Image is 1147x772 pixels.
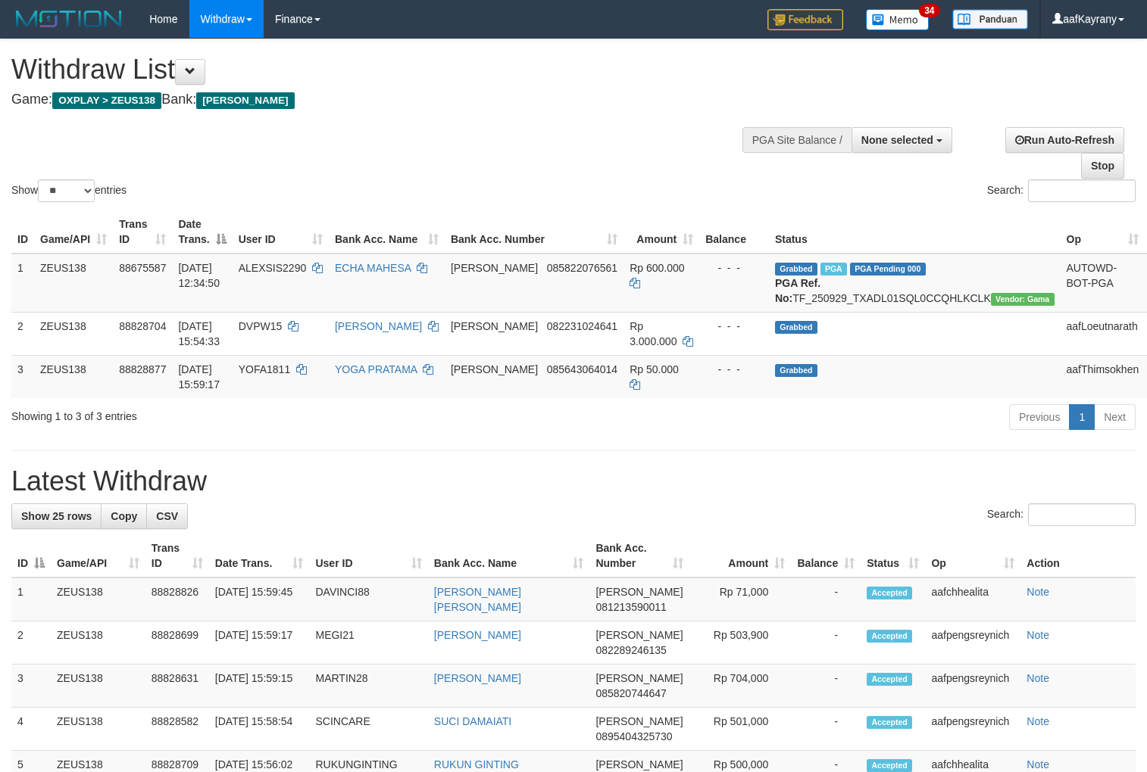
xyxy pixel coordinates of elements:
span: 88828704 [119,320,166,332]
th: Bank Acc. Number: activate to sort column ascending [589,534,689,577]
span: DVPW15 [239,320,283,332]
th: Date Trans.: activate to sort column ascending [209,534,310,577]
span: 34 [919,4,939,17]
span: [PERSON_NAME] [451,320,538,332]
a: YOGA PRATAMA [335,363,417,375]
b: PGA Ref. No: [775,277,820,304]
td: 88828826 [145,577,209,621]
span: [DATE] 15:54:33 [178,320,220,347]
a: Stop [1081,153,1124,179]
img: panduan.png [952,9,1028,30]
td: MEGI21 [309,621,427,665]
img: Button%20Memo.svg [866,9,930,30]
a: Note [1027,586,1049,598]
a: [PERSON_NAME] [434,629,521,641]
input: Search: [1028,503,1136,526]
td: [DATE] 15:59:15 [209,665,310,708]
span: Copy 085643064014 to clipboard [547,363,617,375]
td: Rp 503,900 [689,621,791,665]
a: Show 25 rows [11,503,102,529]
th: Trans ID: activate to sort column ascending [145,534,209,577]
h4: Game: Bank: [11,92,749,107]
span: None selected [861,134,933,146]
td: ZEUS138 [34,355,113,398]
td: aafThimsokhen [1061,355,1145,398]
h1: Withdraw List [11,54,749,85]
span: [PERSON_NAME] [451,262,538,274]
th: Bank Acc. Name: activate to sort column ascending [428,534,590,577]
th: Trans ID: activate to sort column ascending [113,210,172,254]
th: Game/API: activate to sort column ascending [51,534,145,577]
span: Copy 081213590011 to clipboard [595,601,666,613]
th: Bank Acc. Name: activate to sort column ascending [329,210,445,254]
td: AUTOWD-BOT-PGA [1061,254,1145,313]
label: Search: [987,503,1136,526]
th: Amount: activate to sort column ascending [624,210,699,254]
a: Copy [101,503,147,529]
a: Note [1027,629,1049,641]
td: ZEUS138 [34,254,113,313]
label: Search: [987,179,1136,202]
a: Next [1094,404,1136,430]
span: Copy 0895404325730 to clipboard [595,730,672,742]
span: Copy 085822076561 to clipboard [547,262,617,274]
span: Copy 082289246135 to clipboard [595,644,666,656]
span: 88828877 [119,363,166,375]
td: SCINCARE [309,708,427,751]
td: aafpengsreynich [925,621,1020,665]
td: 3 [11,355,34,398]
a: RUKUN GINTING [434,758,519,770]
th: Date Trans.: activate to sort column descending [172,210,232,254]
a: Run Auto-Refresh [1005,127,1124,153]
span: Copy [111,510,137,522]
span: Show 25 rows [21,510,92,522]
td: 1 [11,577,51,621]
span: Grabbed [775,263,817,275]
td: Rp 501,000 [689,708,791,751]
span: CSV [156,510,178,522]
td: 88828699 [145,621,209,665]
span: Accepted [867,673,912,686]
td: - [791,577,861,621]
td: 88828631 [145,665,209,708]
th: Action [1020,534,1136,577]
span: OXPLAY > ZEUS138 [52,92,161,109]
a: Note [1027,672,1049,684]
div: - - - [705,362,763,377]
span: Marked by aafpengsreynich [820,263,847,275]
span: Accepted [867,587,912,599]
span: Grabbed [775,364,817,377]
span: Accepted [867,716,912,729]
td: 88828582 [145,708,209,751]
th: Amount: activate to sort column ascending [689,534,791,577]
span: [PERSON_NAME] [595,672,683,684]
span: 88675587 [119,262,166,274]
td: aafchhealita [925,577,1020,621]
a: SUCI DAMAIATI [434,715,511,727]
span: Copy 085820744647 to clipboard [595,687,666,699]
th: Op: activate to sort column ascending [925,534,1020,577]
td: Rp 71,000 [689,577,791,621]
span: [PERSON_NAME] [595,629,683,641]
td: DAVINCI88 [309,577,427,621]
td: 2 [11,621,51,665]
button: None selected [852,127,952,153]
td: ZEUS138 [51,577,145,621]
th: Balance: activate to sort column ascending [791,534,861,577]
td: ZEUS138 [51,708,145,751]
span: Accepted [867,630,912,643]
th: Game/API: activate to sort column ascending [34,210,113,254]
td: TF_250929_TXADL01SQL0CCQHLKCLK [769,254,1061,313]
label: Show entries [11,179,127,202]
span: [PERSON_NAME] [595,758,683,770]
td: [DATE] 15:58:54 [209,708,310,751]
a: Note [1027,715,1049,727]
span: Rp 600.000 [630,262,684,274]
td: MARTIN28 [309,665,427,708]
th: User ID: activate to sort column ascending [309,534,427,577]
span: [PERSON_NAME] [595,715,683,727]
td: aafpengsreynich [925,708,1020,751]
th: Status: activate to sort column ascending [861,534,925,577]
span: YOFA1811 [239,363,291,375]
div: - - - [705,319,763,334]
